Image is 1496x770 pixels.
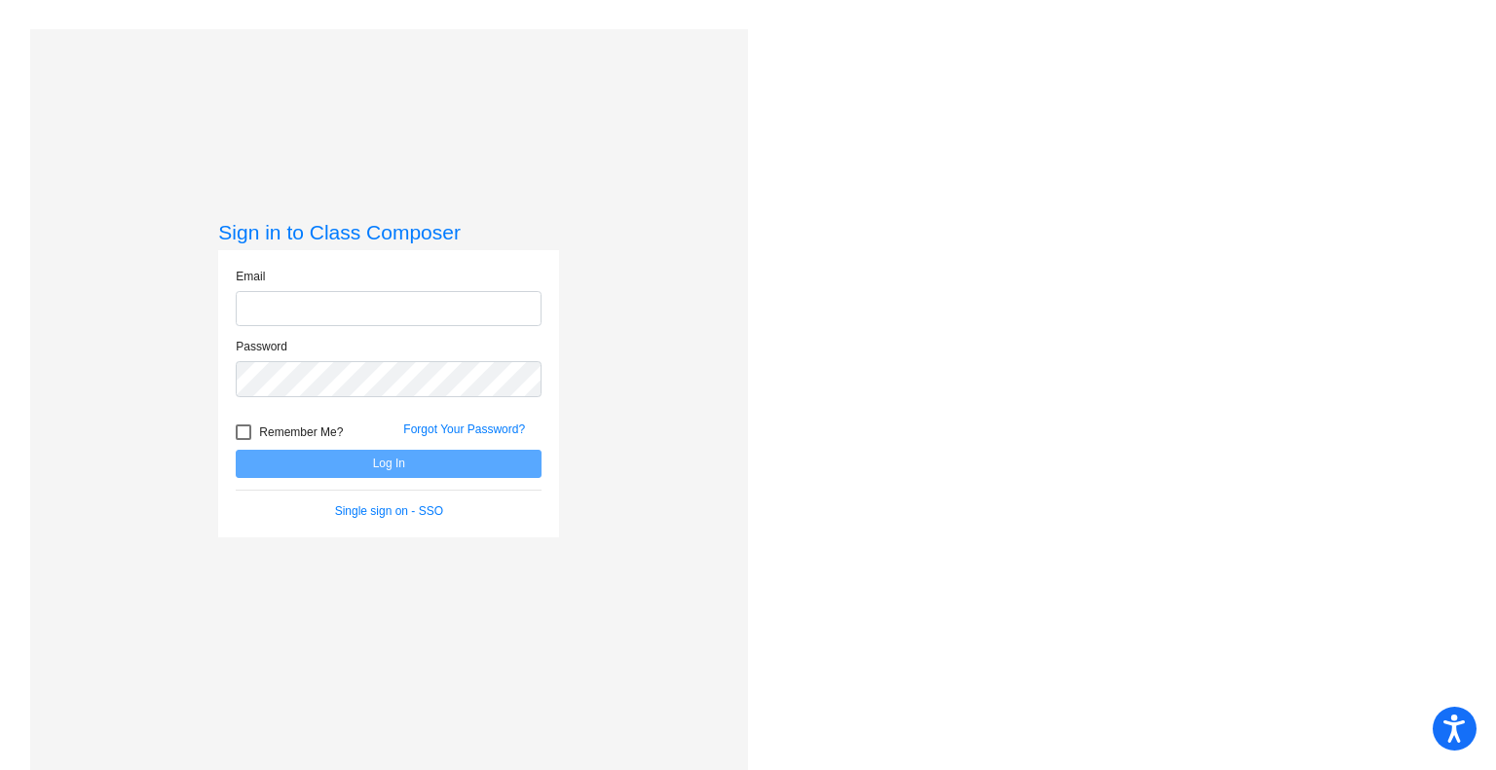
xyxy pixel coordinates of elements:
span: Remember Me? [259,421,343,444]
label: Password [236,338,287,355]
h3: Sign in to Class Composer [218,220,559,244]
button: Log In [236,450,542,478]
label: Email [236,268,265,285]
a: Forgot Your Password? [403,422,525,436]
a: Single sign on - SSO [335,504,443,518]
